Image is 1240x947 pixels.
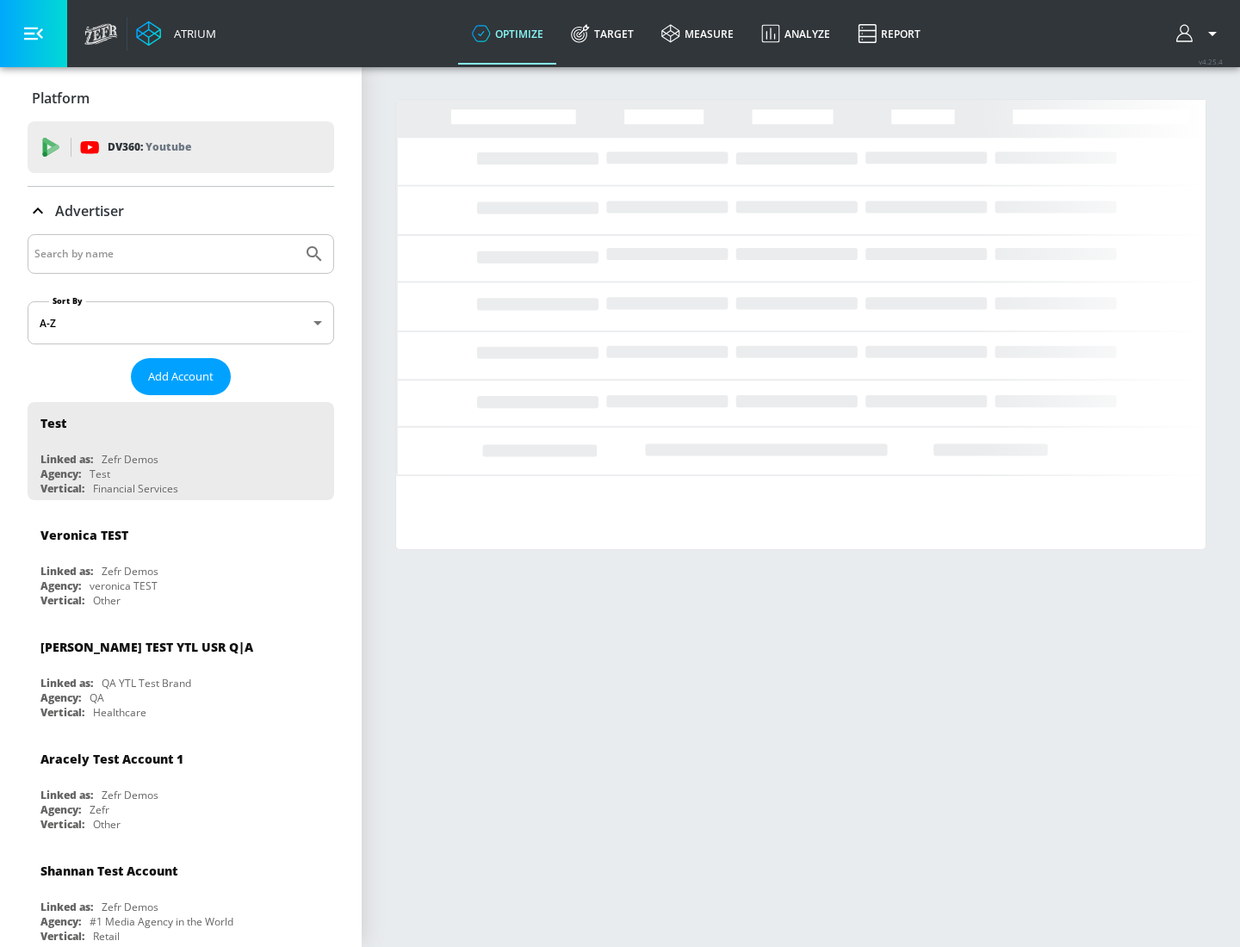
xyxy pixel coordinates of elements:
[28,626,334,724] div: [PERSON_NAME] TEST YTL USR Q|ALinked as:QA YTL Test BrandAgency:QAVertical:Healthcare
[28,738,334,836] div: Aracely Test Account 1Linked as:Zefr DemosAgency:ZefrVertical:Other
[28,514,334,612] div: Veronica TESTLinked as:Zefr DemosAgency:veronica TESTVertical:Other
[40,593,84,608] div: Vertical:
[102,676,191,690] div: QA YTL Test Brand
[90,914,233,929] div: #1 Media Agency in the World
[40,415,66,431] div: Test
[557,3,648,65] a: Target
[146,138,191,156] p: Youtube
[93,593,121,608] div: Other
[40,579,81,593] div: Agency:
[93,817,121,832] div: Other
[40,929,84,944] div: Vertical:
[167,26,216,41] div: Atrium
[40,481,84,496] div: Vertical:
[458,3,557,65] a: optimize
[136,21,216,46] a: Atrium
[28,187,334,235] div: Advertiser
[90,579,158,593] div: veronica TEST
[108,138,191,157] p: DV360:
[49,295,86,306] label: Sort By
[747,3,844,65] a: Analyze
[40,527,128,543] div: Veronica TEST
[40,751,183,767] div: Aracely Test Account 1
[90,467,110,481] div: Test
[93,929,120,944] div: Retail
[28,402,334,500] div: TestLinked as:Zefr DemosAgency:TestVertical:Financial Services
[40,863,177,879] div: Shannan Test Account
[131,358,231,395] button: Add Account
[34,243,295,265] input: Search by name
[40,817,84,832] div: Vertical:
[648,3,747,65] a: measure
[1199,57,1223,66] span: v 4.25.4
[40,900,93,914] div: Linked as:
[93,705,146,720] div: Healthcare
[40,676,93,690] div: Linked as:
[40,705,84,720] div: Vertical:
[32,89,90,108] p: Platform
[90,802,109,817] div: Zefr
[40,452,93,467] div: Linked as:
[40,690,81,705] div: Agency:
[148,367,214,387] span: Add Account
[90,690,104,705] div: QA
[102,900,158,914] div: Zefr Demos
[28,301,334,344] div: A-Z
[102,452,158,467] div: Zefr Demos
[102,564,158,579] div: Zefr Demos
[844,3,934,65] a: Report
[40,914,81,929] div: Agency:
[40,802,81,817] div: Agency:
[28,74,334,122] div: Platform
[55,201,124,220] p: Advertiser
[40,564,93,579] div: Linked as:
[40,639,253,655] div: [PERSON_NAME] TEST YTL USR Q|A
[28,121,334,173] div: DV360: Youtube
[93,481,178,496] div: Financial Services
[40,788,93,802] div: Linked as:
[102,788,158,802] div: Zefr Demos
[40,467,81,481] div: Agency:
